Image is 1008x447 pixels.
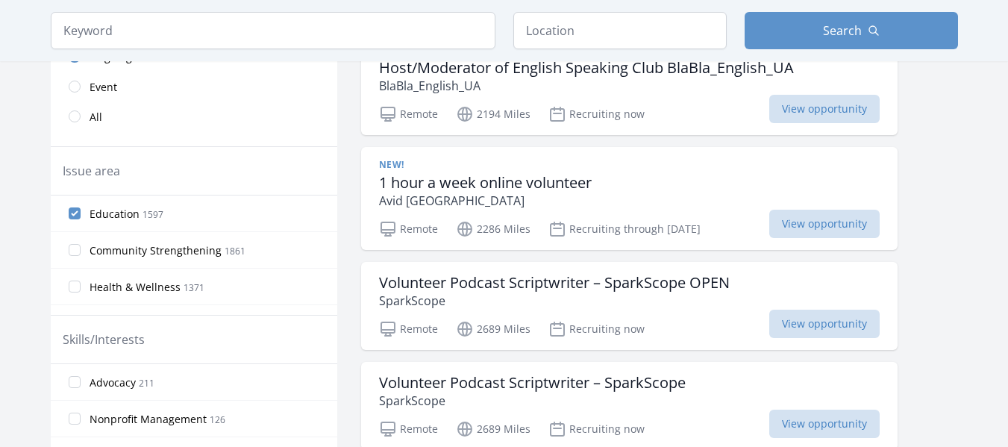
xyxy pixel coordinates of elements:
h3: 1 hour a week online volunteer [379,174,592,192]
span: New! [379,159,404,171]
span: Event [90,80,117,95]
span: Advocacy [90,375,136,390]
p: Avid [GEOGRAPHIC_DATA] [379,192,592,210]
h3: Host/Moderator of English Speaking Club BlaBla_English_UA [379,59,794,77]
input: Keyword [51,12,495,49]
span: View opportunity [769,95,880,123]
p: SparkScope [379,392,686,410]
p: SparkScope [379,292,730,310]
p: 2689 Miles [456,420,530,438]
p: Remote [379,105,438,123]
p: 2689 Miles [456,320,530,338]
span: 1371 [184,281,204,294]
p: 2286 Miles [456,220,530,238]
input: Education 1597 [69,207,81,219]
span: 1597 [143,208,163,221]
span: 211 [139,377,154,390]
input: Nonprofit Management 126 [69,413,81,425]
p: BlaBla_English_UA [379,77,794,95]
span: View opportunity [769,310,880,338]
p: Recruiting now [548,105,645,123]
span: Education [90,207,140,222]
button: Search [745,12,958,49]
p: Recruiting now [548,420,645,438]
p: Recruiting through [DATE] [548,220,701,238]
span: 1861 [225,245,245,257]
p: Remote [379,320,438,338]
a: New! 1 hour a week online volunteer Avid [GEOGRAPHIC_DATA] Remote 2286 Miles Recruiting through [... [361,147,898,250]
a: All [51,101,337,131]
p: Remote [379,420,438,438]
p: Remote [379,220,438,238]
input: Location [513,12,727,49]
a: Host/Moderator of English Speaking Club BlaBla_English_UA BlaBla_English_UA Remote 2194 Miles Rec... [361,47,898,135]
h3: Volunteer Podcast Scriptwriter – SparkScope OPEN [379,274,730,292]
input: Community Strengthening 1861 [69,244,81,256]
legend: Skills/Interests [63,331,145,348]
span: 126 [210,413,225,426]
legend: Issue area [63,162,120,180]
span: All [90,110,102,125]
p: Recruiting now [548,320,645,338]
span: View opportunity [769,410,880,438]
span: Search [823,22,862,40]
span: Community Strengthening [90,243,222,258]
span: View opportunity [769,210,880,238]
input: Advocacy 211 [69,376,81,388]
input: Health & Wellness 1371 [69,281,81,293]
span: Nonprofit Management [90,412,207,427]
p: 2194 Miles [456,105,530,123]
span: Health & Wellness [90,280,181,295]
a: Volunteer Podcast Scriptwriter – SparkScope OPEN SparkScope Remote 2689 Miles Recruiting now View... [361,262,898,350]
a: Event [51,72,337,101]
h3: Volunteer Podcast Scriptwriter – SparkScope [379,374,686,392]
